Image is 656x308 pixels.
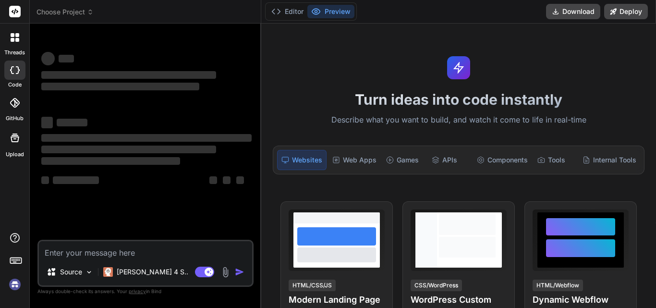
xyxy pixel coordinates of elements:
label: code [8,81,22,89]
span: ‌ [41,146,216,153]
img: attachment [220,267,231,278]
span: Choose Project [36,7,94,17]
span: ‌ [236,176,244,184]
span: ‌ [41,134,252,142]
button: Download [546,4,600,19]
img: Claude 4 Sonnet [103,267,113,277]
label: GitHub [6,114,24,123]
div: Websites [277,150,327,170]
span: privacy [129,288,146,294]
div: CSS/WordPress [411,280,462,291]
span: ‌ [59,55,74,62]
span: ‌ [41,117,53,128]
span: ‌ [41,157,180,165]
button: Deploy [604,4,648,19]
label: threads [4,49,25,57]
h1: Turn ideas into code instantly [267,91,650,108]
span: ‌ [41,83,199,90]
p: Always double-check its answers. Your in Bind [37,287,254,296]
span: ‌ [41,52,55,65]
span: ‌ [209,176,217,184]
div: Components [473,150,532,170]
h4: Modern Landing Page [289,293,385,307]
div: HTML/Webflow [533,280,583,291]
p: [PERSON_NAME] 4 S.. [117,267,188,277]
span: ‌ [223,176,231,184]
div: Games [382,150,425,170]
div: APIs [428,150,471,170]
p: Describe what you want to build, and watch it come to life in real-time [267,114,650,126]
img: icon [235,267,244,277]
span: ‌ [57,119,87,126]
div: Web Apps [328,150,380,170]
button: Editor [267,5,307,18]
img: Pick Models [85,268,93,276]
span: ‌ [41,71,216,79]
p: Source [60,267,82,277]
img: signin [7,276,23,293]
div: Tools [534,150,577,170]
button: Preview [307,5,354,18]
div: HTML/CSS/JS [289,280,336,291]
label: Upload [6,150,24,159]
span: ‌ [41,176,49,184]
span: ‌ [53,176,99,184]
div: Internal Tools [579,150,640,170]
